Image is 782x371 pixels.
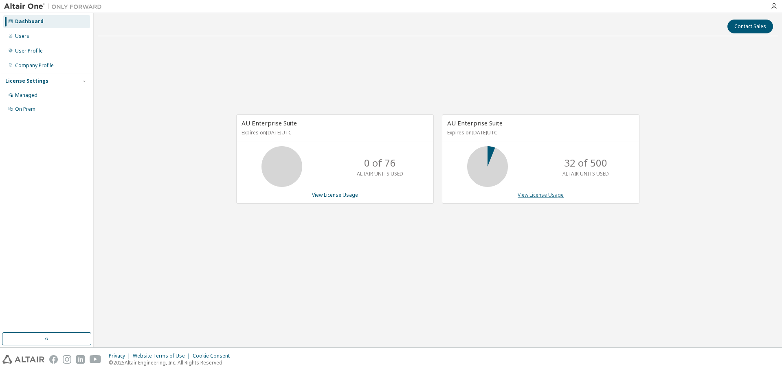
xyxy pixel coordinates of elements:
[447,119,503,127] span: AU Enterprise Suite
[15,33,29,40] div: Users
[133,353,193,359] div: Website Terms of Use
[242,129,426,136] p: Expires on [DATE] UTC
[447,129,632,136] p: Expires on [DATE] UTC
[357,170,403,177] p: ALTAIR UNITS USED
[4,2,106,11] img: Altair One
[15,106,35,112] div: On Prem
[193,353,235,359] div: Cookie Consent
[2,355,44,364] img: altair_logo.svg
[109,353,133,359] div: Privacy
[15,62,54,69] div: Company Profile
[5,78,48,84] div: License Settings
[76,355,85,364] img: linkedin.svg
[518,191,564,198] a: View License Usage
[15,18,44,25] div: Dashboard
[49,355,58,364] img: facebook.svg
[727,20,773,33] button: Contact Sales
[242,119,297,127] span: AU Enterprise Suite
[364,156,396,170] p: 0 of 76
[564,156,607,170] p: 32 of 500
[63,355,71,364] img: instagram.svg
[109,359,235,366] p: © 2025 Altair Engineering, Inc. All Rights Reserved.
[15,92,37,99] div: Managed
[15,48,43,54] div: User Profile
[312,191,358,198] a: View License Usage
[562,170,609,177] p: ALTAIR UNITS USED
[90,355,101,364] img: youtube.svg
